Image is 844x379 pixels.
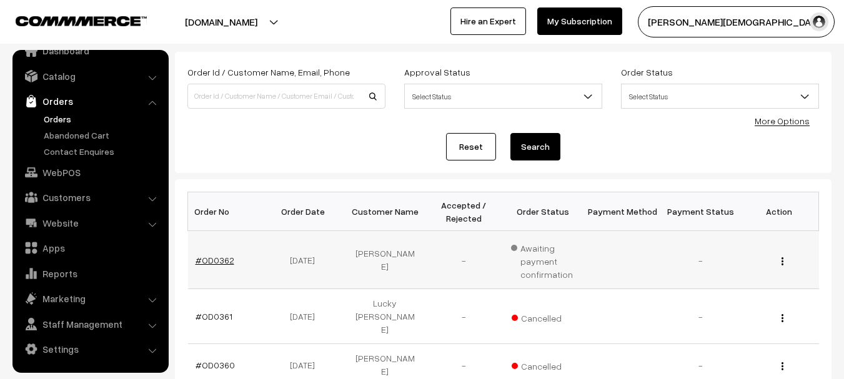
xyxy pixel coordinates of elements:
[16,90,164,112] a: Orders
[446,133,496,160] a: Reset
[512,308,574,325] span: Cancelled
[187,66,350,79] label: Order Id / Customer Name, Email, Phone
[41,145,164,158] a: Contact Enquires
[661,289,740,344] td: -
[504,192,582,231] th: Order Status
[16,161,164,184] a: WebPOS
[267,231,345,289] td: [DATE]
[740,192,818,231] th: Action
[196,255,234,265] a: #OD0362
[16,262,164,285] a: Reports
[267,289,345,344] td: [DATE]
[638,6,835,37] button: [PERSON_NAME][DEMOGRAPHIC_DATA]
[511,239,575,281] span: Awaiting payment confirmation
[188,192,267,231] th: Order No
[404,84,602,109] span: Select Status
[424,231,503,289] td: -
[782,314,783,322] img: Menu
[16,12,125,27] a: COMMMERCE
[196,311,232,322] a: #OD0361
[582,192,661,231] th: Payment Method
[345,289,424,344] td: Lucky [PERSON_NAME]
[621,84,819,109] span: Select Status
[345,192,424,231] th: Customer Name
[621,66,673,79] label: Order Status
[424,192,503,231] th: Accepted / Rejected
[345,231,424,289] td: [PERSON_NAME]
[16,16,147,26] img: COMMMERCE
[622,86,818,107] span: Select Status
[16,212,164,234] a: Website
[810,12,828,31] img: user
[16,186,164,209] a: Customers
[141,6,301,37] button: [DOMAIN_NAME]
[16,313,164,335] a: Staff Management
[782,362,783,370] img: Menu
[404,66,470,79] label: Approval Status
[782,257,783,265] img: Menu
[16,338,164,360] a: Settings
[661,192,740,231] th: Payment Status
[510,133,560,160] button: Search
[196,360,235,370] a: #OD0360
[267,192,345,231] th: Order Date
[661,231,740,289] td: -
[16,39,164,62] a: Dashboard
[512,357,574,373] span: Cancelled
[424,289,503,344] td: -
[16,287,164,310] a: Marketing
[405,86,602,107] span: Select Status
[450,7,526,35] a: Hire an Expert
[187,84,385,109] input: Order Id / Customer Name / Customer Email / Customer Phone
[16,65,164,87] a: Catalog
[755,116,810,126] a: More Options
[41,129,164,142] a: Abandoned Cart
[16,237,164,259] a: Apps
[41,112,164,126] a: Orders
[537,7,622,35] a: My Subscription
